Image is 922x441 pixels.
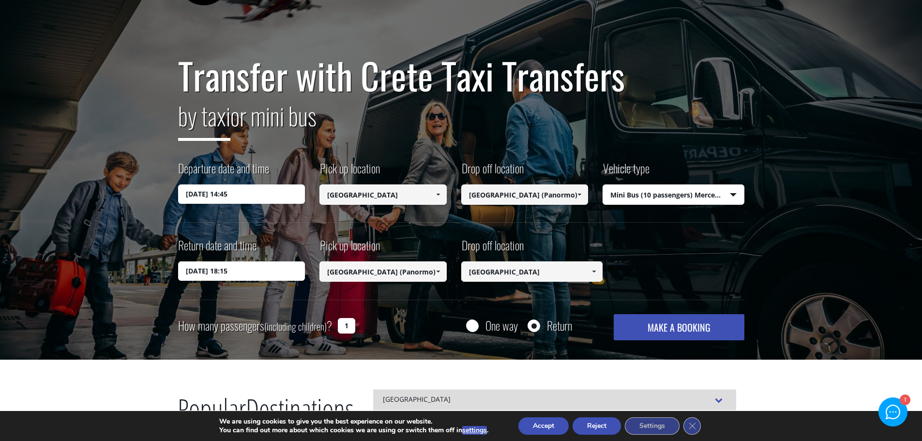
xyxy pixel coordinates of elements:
[178,55,744,96] h1: Transfer with Crete Taxi Transfers
[518,417,569,435] button: Accept
[319,184,447,205] input: Select pickup location
[625,417,680,435] button: Settings
[264,319,327,334] small: (including children)
[572,184,588,205] a: Show All Items
[219,426,488,435] p: You can find out more about which cookies we are using or switch them off in .
[178,97,230,141] span: by taxi
[319,237,380,261] label: Pick up location
[319,261,447,282] input: Select pickup location
[319,160,380,184] label: Pick up location
[485,319,518,332] label: One way
[462,426,487,435] button: settings
[178,390,246,434] span: Popular
[586,261,602,282] a: Show All Items
[178,160,269,184] label: Departure date and time
[603,185,744,205] span: Mini Bus (10 passengers) Mercedes Sprinter
[461,237,524,261] label: Drop off location
[178,96,744,148] h2: or mini bus
[430,261,446,282] a: Show All Items
[603,160,650,184] label: Vehicle type
[430,184,446,205] a: Show All Items
[683,417,701,435] button: Close GDPR Cookie Banner
[614,314,744,340] button: MAKE A BOOKING
[573,417,621,435] button: Reject
[373,389,736,411] div: [GEOGRAPHIC_DATA]
[219,417,488,426] p: We are using cookies to give you the best experience on our website.
[461,261,603,282] input: Select drop-off location
[178,237,257,261] label: Return date and time
[547,319,572,332] label: Return
[461,160,524,184] label: Drop off location
[178,314,332,338] label: How many passengers ?
[461,184,589,205] input: Select drop-off location
[900,395,910,405] div: 1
